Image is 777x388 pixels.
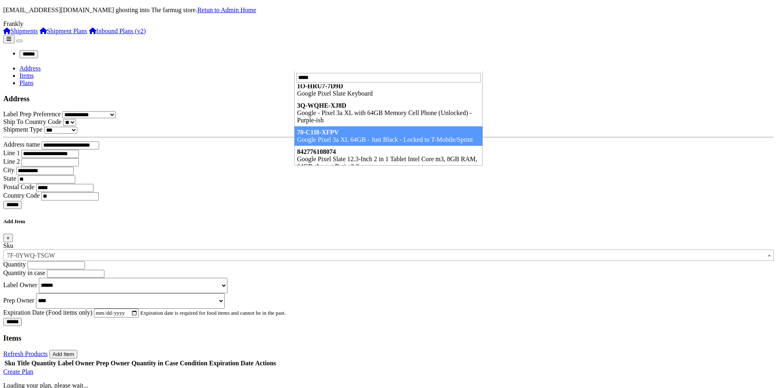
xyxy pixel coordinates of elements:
[3,28,38,34] a: Shipments
[3,350,48,357] a: Refresh Products
[297,156,480,170] div: Google Pixel Slate 12.3-Inch 2 in 1 Tablet Intel Core m3, 8GB RAM, 64GB, Aspect Ratio 3:2
[3,166,15,173] label: City
[3,261,26,268] label: Quantity
[297,136,480,143] div: Google Pixel 3a XL 64GB - Just Black - Locked to T-Mobile/Sprint
[255,359,276,367] th: Actions
[3,218,774,225] h5: Add Item
[3,334,774,343] h3: Items
[3,281,37,288] label: Label Owner
[3,296,34,303] label: Prep Owner
[3,126,42,133] label: Shipment Type
[3,175,16,182] label: State
[3,141,40,148] label: Address name
[297,90,480,97] div: Google Pixel Slate Keyboard
[295,80,482,100] li: Google Pixel Slate Keyboard
[197,6,256,13] a: Retun to Admin Home
[4,250,773,261] span: Pro Sanitize Hand Sanitizer, 8 oz Bottles, 1 Carton, 12 bottles each Carton
[3,192,40,199] label: Country Code
[296,73,481,83] input: Search
[297,148,336,155] strong: 842776108074
[3,20,774,28] div: Frankly
[179,359,208,367] th: Condition
[297,129,339,136] strong: 70-C1I8-XFPV
[19,65,40,72] a: Address
[19,79,34,86] a: Plans
[131,359,179,367] th: Quantity in Case
[3,94,774,103] h3: Address
[3,234,13,242] button: Close
[3,368,33,375] a: Create Plan
[3,242,13,249] label: Sku
[17,359,30,367] th: Title
[4,359,16,367] th: Sku
[297,83,343,90] strong: 1O-HRU7-7D9D
[6,235,10,241] span: ×
[297,109,480,124] div: Google - Pixel 3a XL with 64GB Memory Cell Phone (Unlocked) - Purple-ish
[3,149,20,156] label: Line 1
[295,100,482,126] li: Google - Pixel 3a XL with 64GB Memory Cell Phone (Unlocked) - Purple-ish
[3,118,62,125] label: Ship To Country Code
[3,249,774,261] span: Pro Sanitize Hand Sanitizer, 8 oz Bottles, 1 Carton, 12 bottles each Carton
[16,40,23,42] button: Toggle navigation
[295,146,482,173] li: Google Pixel Slate 12.3-Inch 2 in 1 Tablet Intel Core m3, 8GB RAM, 64GB, Aspect Ratio 3:2
[89,28,146,34] a: Inbound Plans (v2)
[19,72,34,79] a: Items
[209,359,254,367] th: Expiration Date
[140,310,286,316] small: Expiration date is required for food items and cannot be in the past.
[3,183,34,190] label: Postal Code
[297,102,346,109] strong: 3Q-WQHE-XJ8D
[3,158,20,165] label: Line 2
[49,350,77,358] button: Add Item
[96,359,130,367] th: Prep Owner
[3,6,774,14] p: [EMAIL_ADDRESS][DOMAIN_NAME] ghosting into The farmug store.
[31,359,56,367] th: Quantity
[3,111,61,117] label: Label Prep Preference
[295,126,482,146] li: Google Pixel 3a XL 64GB - Just Black - Locked to T-Mobile/Sprint
[40,28,87,34] a: Shipment Plans
[3,309,92,316] label: Expiration Date (Food items only)
[57,359,95,367] th: Label Owner
[3,269,45,276] label: Quantity in case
